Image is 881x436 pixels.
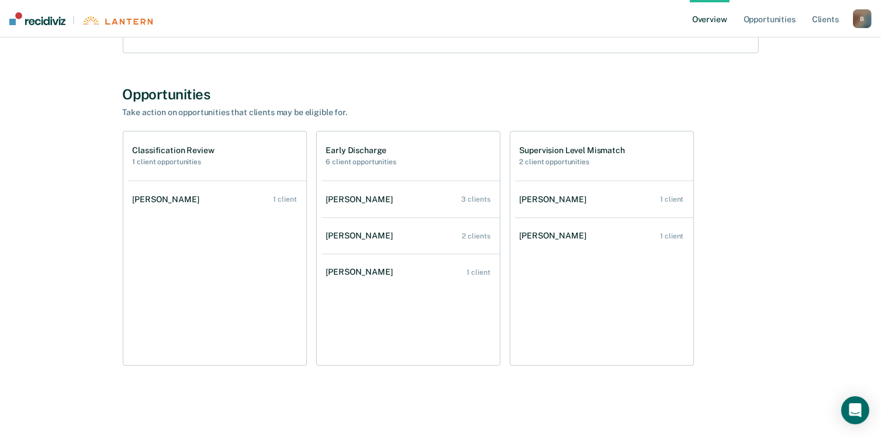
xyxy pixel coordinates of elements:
span: | [65,15,82,25]
img: Recidiviz [9,12,65,25]
a: [PERSON_NAME] 2 clients [322,219,500,252]
div: 2 clients [462,232,490,240]
h2: 1 client opportunities [133,158,215,166]
div: Open Intercom Messenger [841,396,869,424]
div: [PERSON_NAME] [133,195,204,205]
h2: 6 client opportunities [326,158,396,166]
div: [PERSON_NAME] [326,231,398,241]
div: [PERSON_NAME] [520,231,591,241]
div: Take action on opportunities that clients may be eligible for. [123,108,532,117]
h2: 2 client opportunities [520,158,625,166]
div: [PERSON_NAME] [326,267,398,277]
h1: Classification Review [133,146,215,155]
div: 1 client [660,232,683,240]
button: B [853,9,872,28]
a: [PERSON_NAME] 3 clients [322,183,500,216]
div: 1 client [467,268,490,276]
div: [PERSON_NAME] [520,195,591,205]
img: Lantern [82,16,153,25]
a: [PERSON_NAME] 1 client [322,255,500,289]
div: 1 client [273,195,296,203]
h1: Early Discharge [326,146,396,155]
div: [PERSON_NAME] [326,195,398,205]
h1: Supervision Level Mismatch [520,146,625,155]
a: [PERSON_NAME] 1 client [128,183,306,216]
a: [PERSON_NAME] 1 client [515,219,693,252]
div: 3 clients [462,195,490,203]
div: Opportunities [123,86,759,103]
div: 1 client [660,195,683,203]
a: [PERSON_NAME] 1 client [515,183,693,216]
a: | [9,12,153,25]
